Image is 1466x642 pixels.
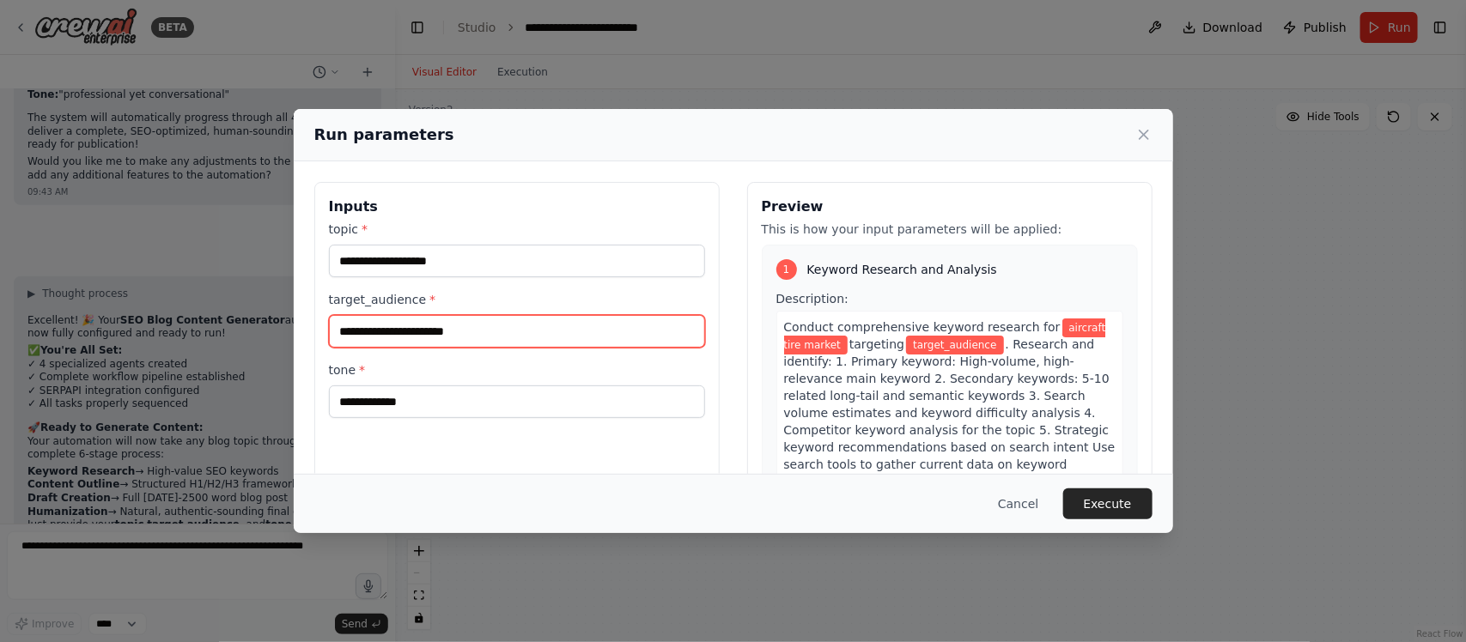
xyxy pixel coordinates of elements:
span: Variable: topic [784,318,1106,354]
div: 1 [776,259,797,280]
span: . Research and identify: 1. Primary keyword: High-volume, high-relevance main keyword 2. Secondar... [784,337,1116,523]
span: Conduct comprehensive keyword research for [784,320,1061,334]
span: targeting [849,337,904,351]
button: Cancel [984,488,1052,519]
label: target_audience [329,291,705,308]
span: Description: [776,292,849,306]
h3: Preview [762,197,1138,217]
h2: Run parameters [314,123,454,147]
label: tone [329,361,705,379]
p: This is how your input parameters will be applied: [762,221,1138,238]
span: Keyword Research and Analysis [807,261,997,278]
span: Variable: target_audience [906,336,1003,354]
label: topic [329,221,705,238]
h3: Inputs [329,197,705,217]
button: Execute [1063,488,1153,519]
